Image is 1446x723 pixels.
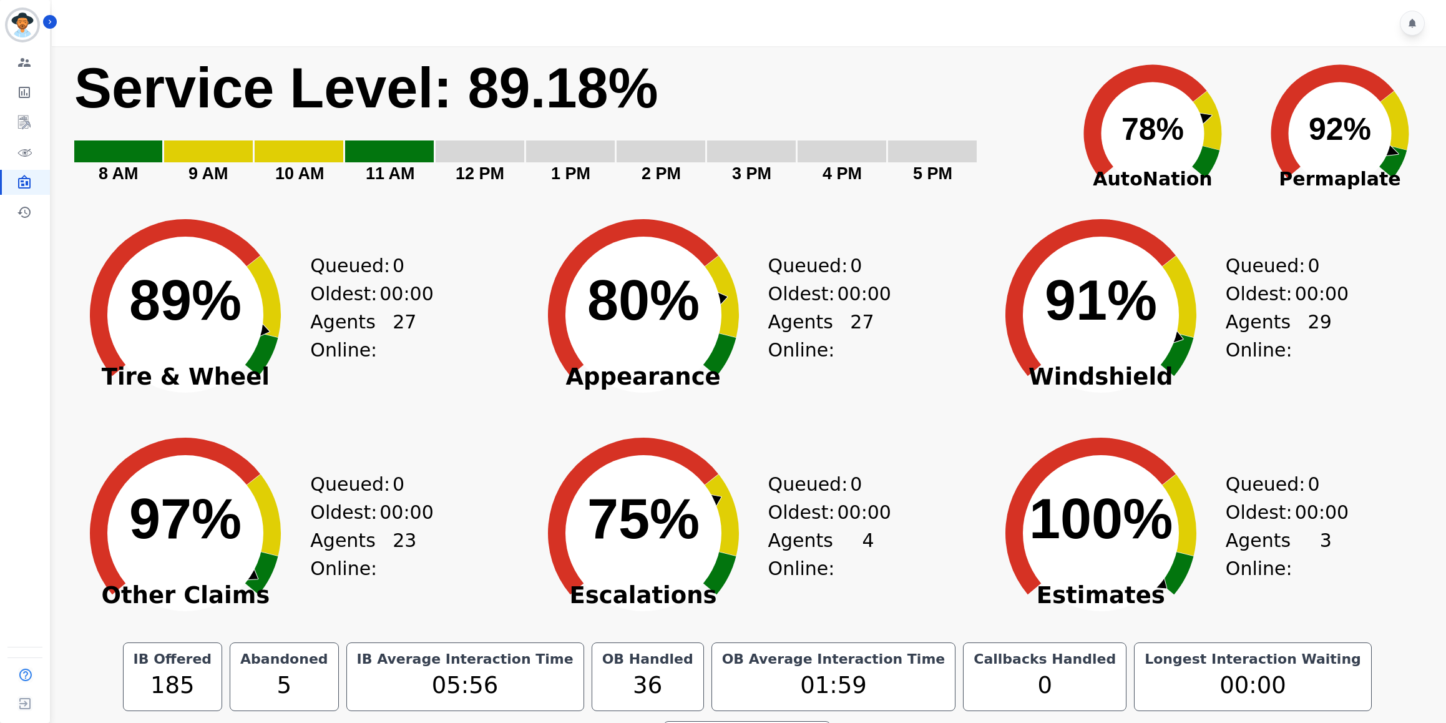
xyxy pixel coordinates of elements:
[129,269,242,332] text: 89%
[1226,470,1319,498] div: Queued:
[379,498,433,526] span: 00:00
[862,526,874,583] span: 4
[1045,269,1157,332] text: 91%
[1308,308,1332,364] span: 29
[393,470,404,498] span: 0
[720,651,948,668] div: OB Average Interaction Time
[310,308,416,364] div: Agents Online:
[1226,526,1332,583] div: Agents Online:
[838,498,891,526] span: 00:00
[600,668,696,703] div: 36
[393,252,404,280] span: 0
[456,164,504,183] text: 12 PM
[188,164,228,183] text: 9 AM
[551,164,590,183] text: 1 PM
[74,57,658,119] text: Service Level: 89.18%
[768,470,862,498] div: Queued:
[131,651,215,668] div: IB Offered
[238,668,330,703] div: 5
[587,269,700,332] text: 80%
[1226,498,1319,526] div: Oldest:
[310,280,404,308] div: Oldest:
[642,164,681,183] text: 2 PM
[310,526,416,583] div: Agents Online:
[61,371,310,383] span: Tire & Wheel
[238,651,330,668] div: Abandoned
[850,470,862,498] span: 0
[850,308,874,364] span: 27
[519,371,768,383] span: Appearance
[310,498,404,526] div: Oldest:
[73,54,1052,195] svg: Service Level: 0%
[720,668,948,703] div: 01:59
[1307,252,1319,280] span: 0
[768,252,862,280] div: Queued:
[7,10,37,40] img: Bordered avatar
[1246,165,1434,193] span: Permaplate
[393,308,416,364] span: 27
[1029,488,1173,550] text: 100%
[1059,165,1246,193] span: AutoNation
[587,488,700,550] text: 75%
[971,668,1118,703] div: 0
[61,589,310,602] span: Other Claims
[1226,280,1319,308] div: Oldest:
[366,164,415,183] text: 11 AM
[850,252,862,280] span: 0
[275,164,325,183] text: 10 AM
[971,651,1118,668] div: Callbacks Handled
[354,668,576,703] div: 05:56
[768,498,862,526] div: Oldest:
[768,526,874,583] div: Agents Online:
[131,668,215,703] div: 185
[823,164,862,183] text: 4 PM
[732,164,771,183] text: 3 PM
[310,252,404,280] div: Queued:
[1142,651,1364,668] div: Longest Interaction Waiting
[768,280,862,308] div: Oldest:
[1295,498,1349,526] span: 00:00
[1121,112,1184,147] text: 78%
[1142,668,1364,703] div: 00:00
[976,589,1226,602] span: Estimates
[600,651,696,668] div: OB Handled
[1295,280,1349,308] span: 00:00
[768,308,874,364] div: Agents Online:
[1320,526,1332,583] span: 3
[976,371,1226,383] span: Windshield
[1307,470,1319,498] span: 0
[99,164,139,183] text: 8 AM
[310,470,404,498] div: Queued:
[129,488,242,550] text: 97%
[1226,252,1319,280] div: Queued:
[838,280,891,308] span: 00:00
[1226,308,1332,364] div: Agents Online:
[354,651,576,668] div: IB Average Interaction Time
[379,280,433,308] span: 00:00
[519,589,768,602] span: Escalations
[913,164,952,183] text: 5 PM
[393,526,416,583] span: 23
[1309,112,1371,147] text: 92%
